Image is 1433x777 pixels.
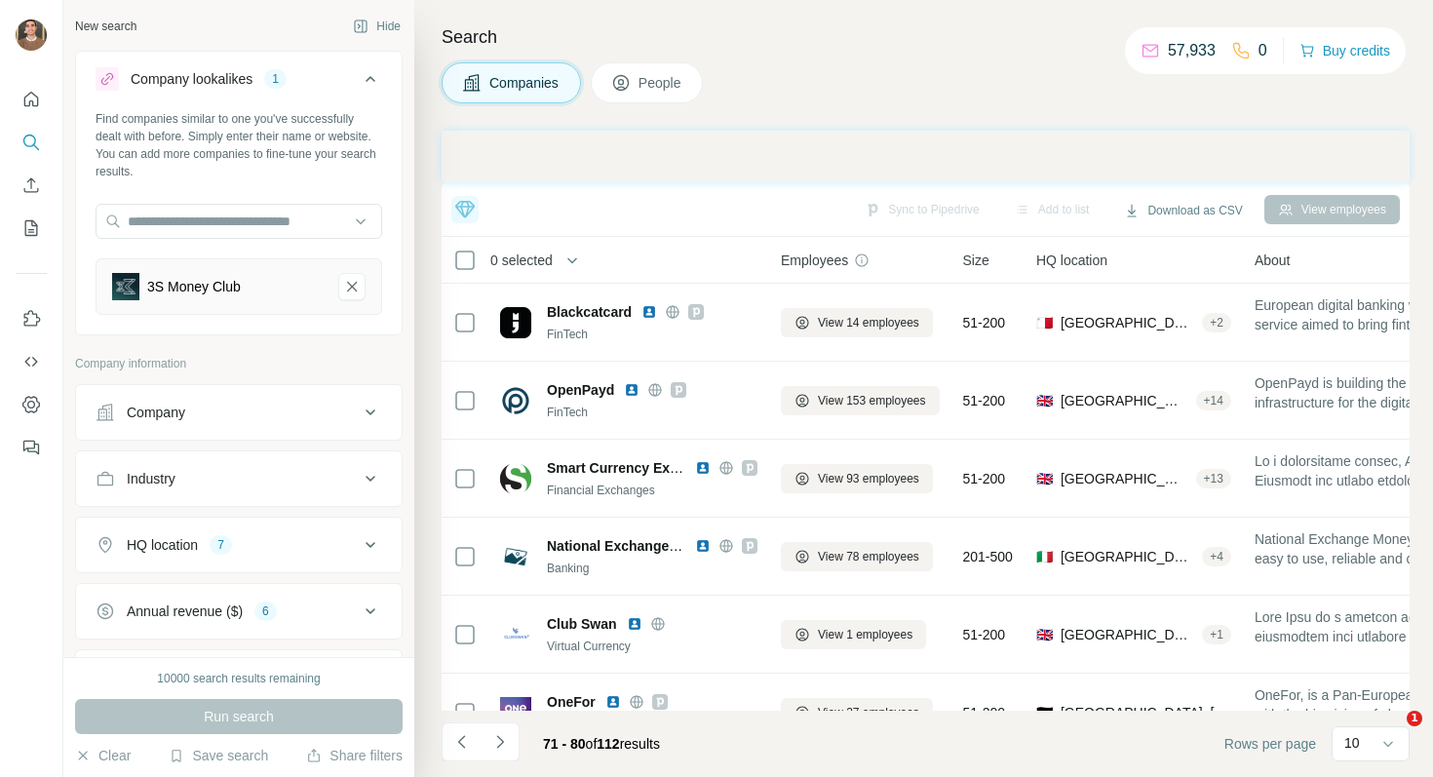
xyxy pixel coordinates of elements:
img: Logo of OneFor [500,697,531,728]
button: Feedback [16,430,47,465]
span: Size [963,251,989,270]
div: Virtual Currency [547,638,757,655]
div: Find companies similar to one you've successfully dealt with before. Simply enter their name or w... [96,110,382,180]
span: People [639,73,683,93]
div: New search [75,18,136,35]
span: 112 [597,736,619,752]
span: OneFor [547,692,596,712]
span: Club Swan [547,614,617,634]
span: 51-200 [963,469,1006,488]
h4: Search [442,23,1410,51]
div: 6 [254,602,277,620]
div: 7 [210,536,232,554]
button: HQ location7 [76,522,402,568]
button: View 153 employees [781,386,940,415]
button: Employees (size)9 [76,654,402,701]
img: Logo of National Exchange Company [500,541,531,572]
div: 1 [264,70,287,88]
img: 3S Money Club-logo [112,273,139,300]
div: 3S Money Club [147,277,241,296]
button: Buy credits [1299,37,1390,64]
span: 51-200 [963,313,1006,332]
div: FinTech [547,326,757,343]
span: Companies [489,73,561,93]
button: Save search [169,746,268,765]
span: 0 selected [490,251,553,270]
span: National Exchange Company [547,538,735,554]
button: Share filters [306,746,403,765]
span: 201-500 [963,547,1013,566]
span: View 14 employees [818,314,919,331]
div: Company lookalikes [131,69,252,89]
button: Navigate to previous page [442,722,481,761]
span: About [1255,251,1291,270]
span: 1 [1407,711,1422,726]
button: Company lookalikes1 [76,56,402,110]
button: Use Surfe API [16,344,47,379]
button: Hide [339,12,414,41]
span: 51-200 [963,703,1006,722]
img: Logo of Blackcatcard [500,307,531,338]
img: Avatar [16,19,47,51]
button: Enrich CSV [16,168,47,203]
span: 71 - 80 [543,736,586,752]
span: [GEOGRAPHIC_DATA], Roma Capitale, [GEOGRAPHIC_DATA] [1061,547,1194,566]
button: Annual revenue ($)6 [76,588,402,635]
span: [GEOGRAPHIC_DATA], [GEOGRAPHIC_DATA], [GEOGRAPHIC_DATA] [1061,391,1188,410]
img: LinkedIn logo [624,382,639,398]
span: 🇲🇹 [1036,313,1053,332]
button: View 37 employees [781,698,933,727]
span: [GEOGRAPHIC_DATA], [GEOGRAPHIC_DATA], [GEOGRAPHIC_DATA] [1061,625,1194,644]
div: + 14 [1196,392,1231,409]
div: Company [127,403,185,422]
span: 🇮🇹 [1036,547,1053,566]
button: Download as CSV [1110,196,1256,225]
button: 3S Money Club-remove-button [338,273,366,300]
span: View 37 employees [818,704,919,721]
img: LinkedIn logo [641,304,657,320]
span: 🇩🇪 [1036,703,1053,722]
button: Industry [76,455,402,502]
div: Banking [547,560,757,577]
span: View 78 employees [818,548,919,565]
div: + 1 [1202,626,1231,643]
button: Navigate to next page [481,722,520,761]
button: Clear [75,746,131,765]
p: 0 [1259,39,1267,62]
div: Industry [127,469,175,488]
span: of [586,736,598,752]
span: [GEOGRAPHIC_DATA], [GEOGRAPHIC_DATA] [1061,703,1231,722]
span: View 1 employees [818,626,912,643]
span: 51-200 [963,391,1006,410]
div: FinTech [547,404,757,421]
span: results [543,736,660,752]
button: My lists [16,211,47,246]
img: LinkedIn logo [605,694,621,710]
img: LinkedIn logo [695,460,711,476]
p: 57,933 [1168,39,1216,62]
iframe: Banner [442,131,1410,182]
img: Logo of Club Swan [500,619,531,650]
span: [GEOGRAPHIC_DATA], Gzira GZR [1061,313,1194,332]
img: LinkedIn logo [695,538,711,554]
button: Search [16,125,47,160]
span: Employees [781,251,848,270]
div: 10000 search results remaining [157,670,320,687]
div: + 13 [1196,470,1231,487]
div: HQ location [127,535,198,555]
button: Dashboard [16,387,47,422]
button: View 1 employees [781,620,926,649]
span: 🇬🇧 [1036,625,1053,644]
button: Company [76,389,402,436]
span: OpenPayd [547,380,614,400]
p: 10 [1344,733,1360,753]
div: Annual revenue ($) [127,602,243,621]
span: Rows per page [1224,734,1316,754]
span: 🇬🇧 [1036,391,1053,410]
span: Smart Currency Exchange [547,460,717,476]
span: 🇬🇧 [1036,469,1053,488]
p: Company information [75,355,403,372]
span: View 153 employees [818,392,926,409]
img: Logo of Smart Currency Exchange [500,463,531,494]
div: + 4 [1202,548,1231,565]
